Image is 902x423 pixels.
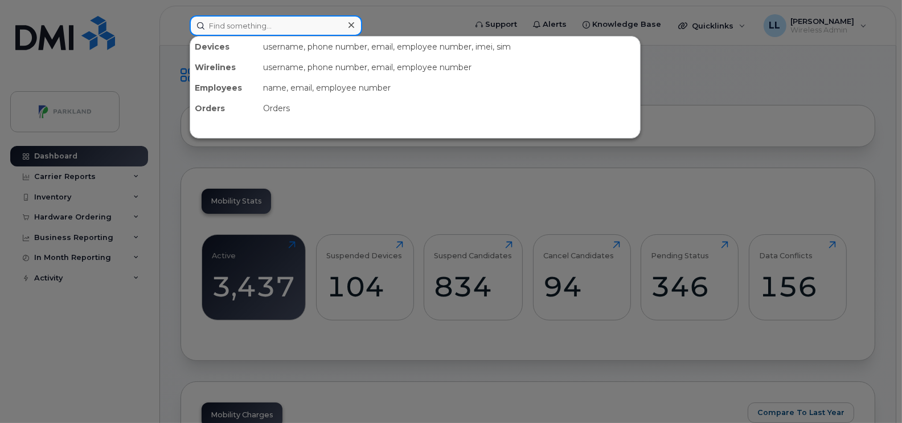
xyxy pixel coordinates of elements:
div: Orders [259,98,640,119]
div: name, email, employee number [259,78,640,98]
div: Orders [190,98,259,119]
div: Wirelines [190,57,259,78]
div: Employees [190,78,259,98]
div: Devices [190,36,259,57]
div: username, phone number, email, employee number, imei, sim [259,36,640,57]
div: username, phone number, email, employee number [259,57,640,78]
